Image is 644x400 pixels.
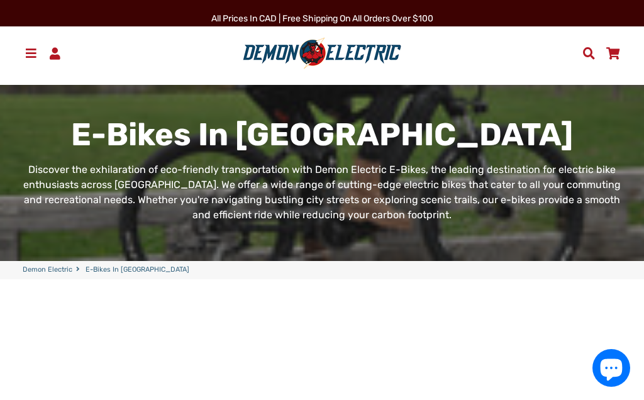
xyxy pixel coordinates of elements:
[23,164,621,221] span: Discover the exhilaration of eco-friendly transportation with Demon Electric E-Bikes, the leading...
[86,265,189,275] span: E-Bikes in [GEOGRAPHIC_DATA]
[589,349,634,390] inbox-online-store-chat: Shopify online store chat
[211,13,433,24] span: All Prices in CAD | Free shipping on all orders over $100
[19,116,625,153] h1: E-Bikes in [GEOGRAPHIC_DATA]
[238,37,406,70] img: Demon Electric logo
[23,265,72,275] a: Demon Electric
